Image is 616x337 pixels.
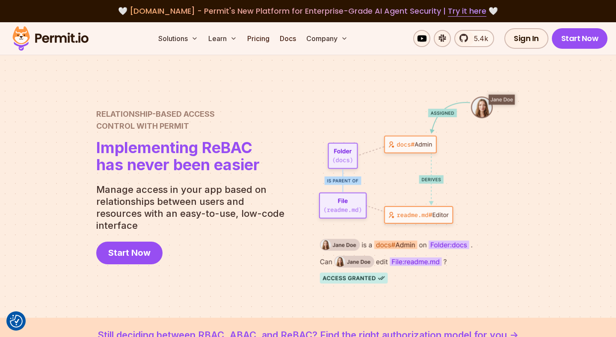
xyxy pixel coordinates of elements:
[96,139,260,173] h1: has never been easier
[276,30,299,47] a: Docs
[10,315,23,328] img: Revisit consent button
[205,30,240,47] button: Learn
[552,28,608,49] a: Start Now
[10,315,23,328] button: Consent Preferences
[96,108,260,120] span: Relationship-Based Access
[303,30,351,47] button: Company
[9,24,92,53] img: Permit logo
[96,242,163,264] a: Start Now
[155,30,201,47] button: Solutions
[448,6,486,17] a: Try it here
[130,6,486,16] span: [DOMAIN_NAME] - Permit's New Platform for Enterprise-Grade AI Agent Security |
[21,5,595,17] div: 🤍 🤍
[454,30,494,47] a: 5.4k
[108,247,151,259] span: Start Now
[96,139,260,156] span: Implementing ReBAC
[96,108,260,132] h2: Control with Permit
[504,28,548,49] a: Sign In
[469,33,488,44] span: 5.4k
[96,183,291,231] p: Manage access in your app based on relationships between users and resources with an easy-to-use,...
[244,30,273,47] a: Pricing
